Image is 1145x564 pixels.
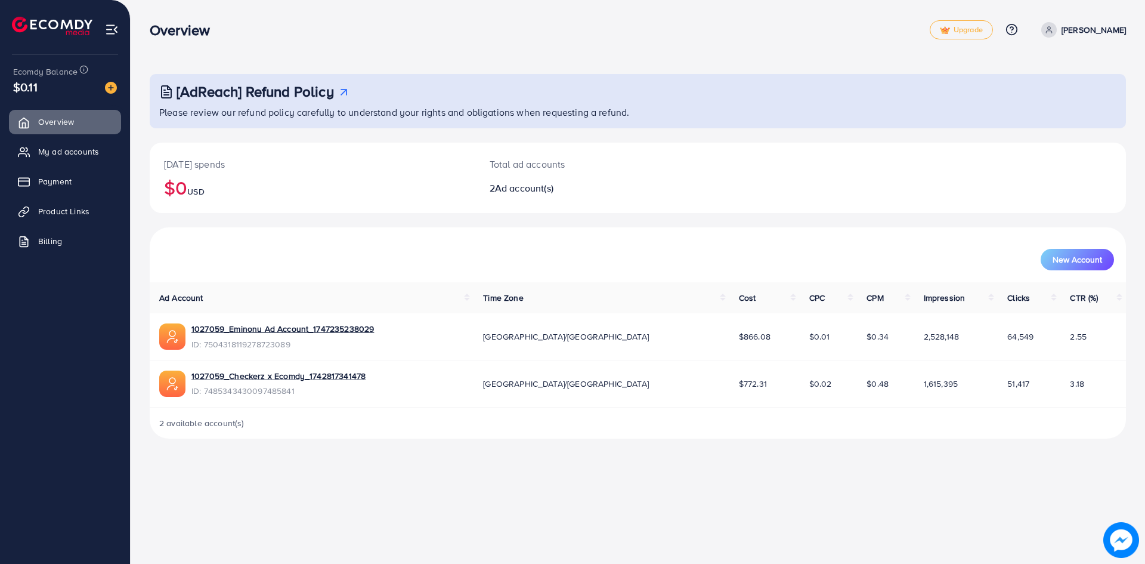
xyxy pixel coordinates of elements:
a: My ad accounts [9,140,121,164]
span: $0.11 [13,78,38,95]
span: 3.18 [1070,378,1084,390]
button: New Account [1041,249,1114,270]
a: [PERSON_NAME] [1036,22,1126,38]
p: Total ad accounts [490,157,705,171]
a: Product Links [9,199,121,223]
p: [PERSON_NAME] [1062,23,1126,37]
img: image [105,82,117,94]
span: My ad accounts [38,146,99,158]
img: logo [12,17,92,35]
img: ic-ads-acc.e4c84228.svg [159,323,185,350]
a: Payment [9,169,121,193]
h3: Overview [150,21,219,39]
span: Billing [38,235,62,247]
h3: [AdReach] Refund Policy [177,83,334,100]
span: Ad Account [159,292,203,304]
span: 64,549 [1007,331,1033,343]
span: USD [187,186,204,198]
span: Payment [38,175,72,187]
span: Cost [739,292,756,304]
span: 1,615,395 [924,378,958,390]
span: 51,417 [1007,378,1029,390]
span: [GEOGRAPHIC_DATA]/[GEOGRAPHIC_DATA] [483,331,649,343]
a: 1027059_Checkerz x Ecomdy_1742817341478 [191,370,366,382]
span: New Account [1053,255,1102,264]
span: $866.08 [739,331,770,343]
span: 2,528,148 [924,331,959,343]
p: [DATE] spends [164,157,461,171]
span: Time Zone [483,292,523,304]
a: tickUpgrade [930,20,993,39]
span: Ecomdy Balance [13,66,78,78]
span: Ad account(s) [495,181,553,195]
span: 2.55 [1070,331,1087,343]
span: $772.31 [739,378,767,390]
img: ic-ads-acc.e4c84228.svg [159,371,185,397]
span: Product Links [38,205,89,217]
span: CTR (%) [1070,292,1098,304]
img: tick [940,26,950,35]
span: ID: 7504318119278723089 [191,338,374,350]
span: $0.01 [809,331,830,343]
span: [GEOGRAPHIC_DATA]/[GEOGRAPHIC_DATA] [483,378,649,390]
span: ID: 7485343430097485841 [191,385,366,397]
img: image [1107,526,1136,555]
span: Clicks [1007,292,1030,304]
span: 2 available account(s) [159,417,245,429]
span: Upgrade [940,26,983,35]
span: Impression [924,292,965,304]
a: Overview [9,110,121,134]
a: Billing [9,229,121,253]
img: menu [105,23,119,36]
span: CPM [867,292,883,304]
span: CPC [809,292,825,304]
h2: 2 [490,183,705,194]
p: Please review our refund policy carefully to understand your rights and obligations when requesti... [159,105,1119,119]
span: $0.48 [867,378,889,390]
a: 1027059_Eminonu Ad Account_1747235238029 [191,323,374,335]
h2: $0 [164,176,461,199]
span: Overview [38,116,74,128]
span: $0.02 [809,378,832,390]
span: $0.34 [867,331,889,343]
